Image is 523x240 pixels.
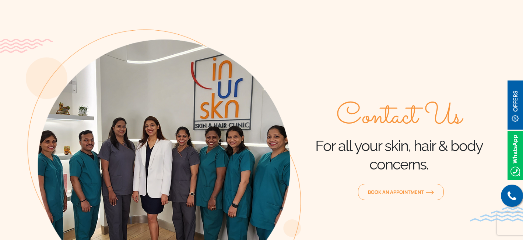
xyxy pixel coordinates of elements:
[336,100,462,134] span: Contact Us
[358,184,444,200] a: Book an Appointmentorange-arrow
[508,151,523,159] a: Whatsappicon
[508,80,523,130] img: offerBt
[426,190,434,195] img: orange-arrow
[368,189,434,195] span: Book an Appointment
[470,207,523,222] img: bluewave
[301,100,497,174] div: For all your skin, hair & body concerns.
[508,131,523,180] img: Whatsappicon
[508,227,514,233] img: up-blue-arrow.svg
